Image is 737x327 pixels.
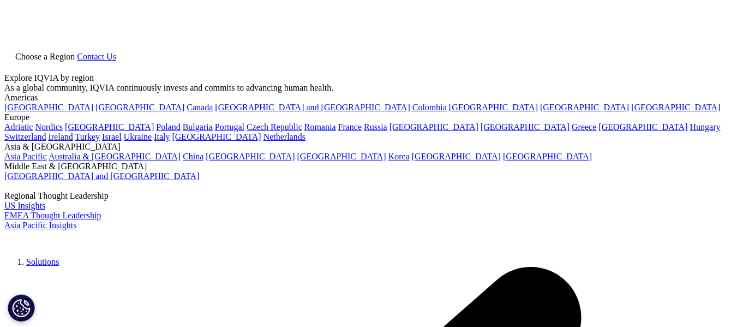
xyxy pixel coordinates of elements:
[388,152,410,161] a: Korea
[412,152,501,161] a: [GEOGRAPHIC_DATA]
[4,152,47,161] a: Asia Pacific
[449,103,538,112] a: [GEOGRAPHIC_DATA]
[95,103,184,112] a: [GEOGRAPHIC_DATA]
[304,122,336,132] a: Romania
[481,122,570,132] a: [GEOGRAPHIC_DATA]
[215,122,244,132] a: Portugal
[4,103,93,112] a: [GEOGRAPHIC_DATA]
[4,122,33,132] a: Adriatic
[75,132,100,141] a: Turkey
[4,132,46,141] a: Switzerland
[49,152,181,161] a: Australia & [GEOGRAPHIC_DATA]
[77,52,116,61] a: Contact Us
[572,122,596,132] a: Greece
[4,93,733,103] div: Americas
[4,83,733,93] div: As a global community, IQVIA continuously invests and commits to advancing human health.
[26,257,59,266] a: Solutions
[4,191,733,201] div: Regional Thought Leadership
[631,103,720,112] a: [GEOGRAPHIC_DATA]
[4,201,45,210] a: US Insights
[4,230,92,246] img: IQVIA Healthcare Information Technology and Pharma Clinical Research Company
[124,132,152,141] a: Ukraine
[4,73,733,83] div: Explore IQVIA by region
[65,122,154,132] a: [GEOGRAPHIC_DATA]
[503,152,592,161] a: [GEOGRAPHIC_DATA]
[4,162,733,171] div: Middle East & [GEOGRAPHIC_DATA]
[390,122,478,132] a: [GEOGRAPHIC_DATA]
[263,132,305,141] a: Netherlands
[35,122,63,132] a: Nordics
[206,152,295,161] a: [GEOGRAPHIC_DATA]
[297,152,386,161] a: [GEOGRAPHIC_DATA]
[4,171,199,181] a: [GEOGRAPHIC_DATA] and [GEOGRAPHIC_DATA]
[4,142,733,152] div: Asia & [GEOGRAPHIC_DATA]
[690,122,720,132] a: Hungary
[172,132,261,141] a: [GEOGRAPHIC_DATA]
[183,152,203,161] a: China
[154,132,170,141] a: Italy
[364,122,387,132] a: Russia
[15,52,75,61] span: Choose a Region
[48,132,73,141] a: Ireland
[215,103,410,112] a: [GEOGRAPHIC_DATA] and [GEOGRAPHIC_DATA]
[4,112,733,122] div: Europe
[4,211,101,220] a: EMEA Thought Leadership
[540,103,629,112] a: [GEOGRAPHIC_DATA]
[598,122,687,132] a: [GEOGRAPHIC_DATA]
[4,221,76,230] a: Asia Pacific Insights
[102,132,122,141] a: Israel
[183,122,213,132] a: Bulgaria
[338,122,362,132] a: France
[187,103,213,112] a: Canada
[8,294,35,322] button: Cookies Settings
[156,122,180,132] a: Poland
[247,122,302,132] a: Czech Republic
[412,103,447,112] a: Colombia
